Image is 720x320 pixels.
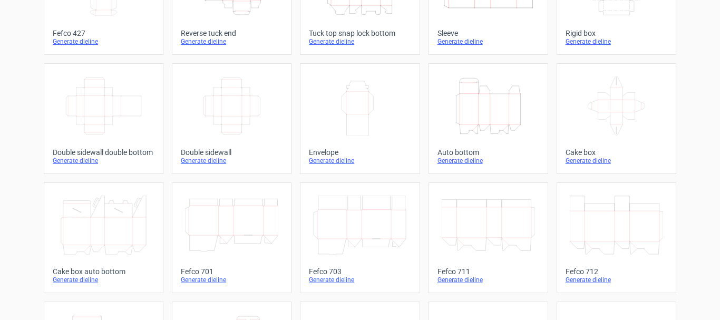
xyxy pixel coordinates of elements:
[53,29,154,37] div: Fefco 427
[566,148,667,157] div: Cake box
[566,276,667,284] div: Generate dieline
[566,157,667,165] div: Generate dieline
[44,63,163,174] a: Double sidewall double bottomGenerate dieline
[309,276,411,284] div: Generate dieline
[557,182,676,293] a: Fefco 712Generate dieline
[309,37,411,46] div: Generate dieline
[44,182,163,293] a: Cake box auto bottomGenerate dieline
[437,29,539,37] div: Sleeve
[181,37,283,46] div: Generate dieline
[437,276,539,284] div: Generate dieline
[566,37,667,46] div: Generate dieline
[53,157,154,165] div: Generate dieline
[181,276,283,284] div: Generate dieline
[300,182,420,293] a: Fefco 703Generate dieline
[53,37,154,46] div: Generate dieline
[53,148,154,157] div: Double sidewall double bottom
[437,37,539,46] div: Generate dieline
[437,148,539,157] div: Auto bottom
[437,267,539,276] div: Fefco 711
[309,29,411,37] div: Tuck top snap lock bottom
[172,63,291,174] a: Double sidewallGenerate dieline
[429,63,548,174] a: Auto bottomGenerate dieline
[309,267,411,276] div: Fefco 703
[437,157,539,165] div: Generate dieline
[181,157,283,165] div: Generate dieline
[172,182,291,293] a: Fefco 701Generate dieline
[557,63,676,174] a: Cake boxGenerate dieline
[181,148,283,157] div: Double sidewall
[181,267,283,276] div: Fefco 701
[309,148,411,157] div: Envelope
[566,267,667,276] div: Fefco 712
[309,157,411,165] div: Generate dieline
[53,267,154,276] div: Cake box auto bottom
[566,29,667,37] div: Rigid box
[181,29,283,37] div: Reverse tuck end
[53,276,154,284] div: Generate dieline
[300,63,420,174] a: EnvelopeGenerate dieline
[429,182,548,293] a: Fefco 711Generate dieline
